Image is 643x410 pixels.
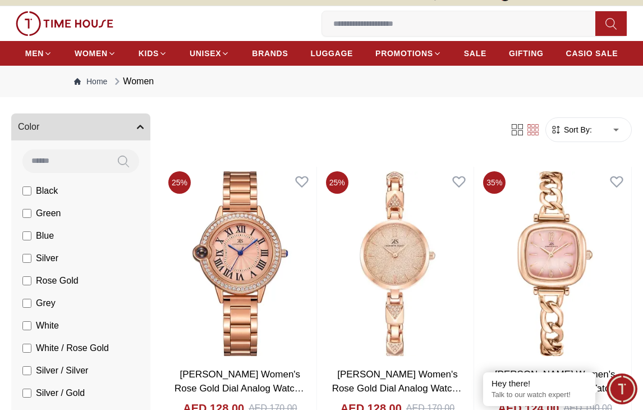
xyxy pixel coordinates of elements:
[562,124,592,135] span: Sort By:
[310,48,353,59] span: LUGGAGE
[36,364,88,377] span: Silver / Silver
[321,167,474,361] img: Kenneth Scott Women's Rose Gold Dial Analog Watch - K23507-RBKK
[139,43,167,63] a: KIDS
[16,11,113,36] img: ...
[607,373,637,404] div: Chat Widget
[566,48,618,59] span: CASIO SALE
[36,297,56,310] span: Grey
[190,48,221,59] span: UNISEX
[464,48,486,59] span: SALE
[22,321,31,330] input: White
[25,43,52,63] a: MEN
[479,167,631,361] img: Kenneth Scott Women's Rose Gold Dial Analog Watch - K23513-RBKK
[36,319,59,332] span: White
[375,43,442,63] a: PROMOTIONS
[174,369,306,408] a: [PERSON_NAME] Women's Rose Gold Dial Analog Watch - K22530-RBKK
[489,369,621,408] a: [PERSON_NAME] Women's Rose Gold Dial Analog Watch - K23513-RBKK
[252,48,288,59] span: BRANDS
[75,48,108,59] span: WOMEN
[36,252,58,265] span: Silver
[36,341,109,355] span: White / Rose Gold
[550,124,592,135] button: Sort By:
[36,386,85,400] span: Silver / Gold
[112,75,154,88] div: Women
[566,43,618,63] a: CASIO SALE
[22,276,31,285] input: Rose Gold
[22,231,31,240] input: Blue
[492,390,587,400] p: Talk to our watch expert!
[326,171,348,194] span: 25 %
[18,120,39,134] span: Color
[22,344,31,353] input: White / Rose Gold
[168,171,191,194] span: 25 %
[139,48,159,59] span: KIDS
[22,209,31,218] input: Green
[509,48,544,59] span: GIFTING
[36,184,58,198] span: Black
[509,43,544,63] a: GIFTING
[63,66,580,97] nav: Breadcrumb
[492,378,587,389] div: Hey there!
[22,254,31,263] input: Silver
[252,43,288,63] a: BRANDS
[164,167,316,361] img: Kenneth Scott Women's Rose Gold Dial Analog Watch - K22530-RBKK
[22,389,31,398] input: Silver / Gold
[74,76,107,87] a: Home
[310,43,353,63] a: LUGGAGE
[36,207,61,220] span: Green
[75,43,116,63] a: WOMEN
[483,171,506,194] span: 35 %
[22,186,31,195] input: Black
[464,43,486,63] a: SALE
[332,369,463,408] a: [PERSON_NAME] Women's Rose Gold Dial Analog Watch - K23507-RBKK
[190,43,229,63] a: UNISEX
[22,366,31,375] input: Silver / Silver
[11,113,150,140] button: Color
[25,48,44,59] span: MEN
[36,274,79,288] span: Rose Gold
[22,299,31,308] input: Grey
[36,229,54,243] span: Blue
[375,48,433,59] span: PROMOTIONS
